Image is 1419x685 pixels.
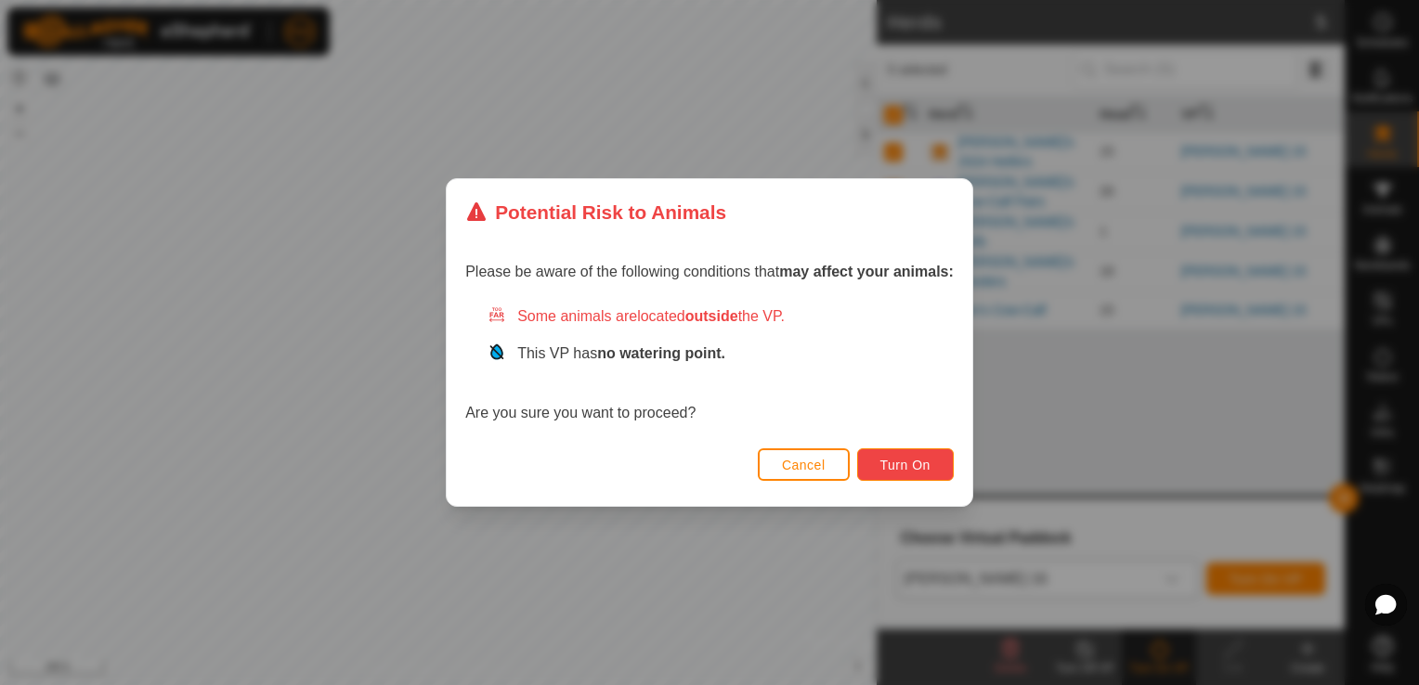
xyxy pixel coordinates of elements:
[465,305,954,424] div: Are you sure you want to proceed?
[758,448,850,481] button: Cancel
[465,198,726,226] div: Potential Risk to Animals
[685,308,738,324] strong: outside
[597,345,725,361] strong: no watering point.
[488,305,954,328] div: Some animals are
[857,448,954,481] button: Turn On
[779,264,954,279] strong: may affect your animals:
[517,345,725,361] span: This VP has
[637,308,785,324] span: located the VP.
[465,264,954,279] span: Please be aware of the following conditions that
[782,458,826,472] span: Cancel
[880,458,931,472] span: Turn On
